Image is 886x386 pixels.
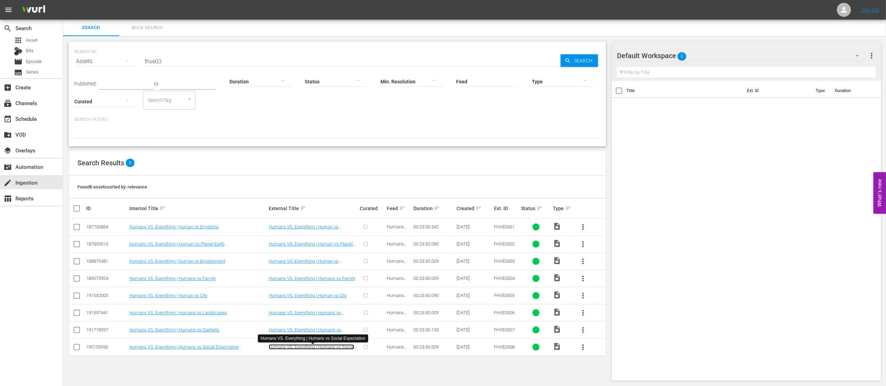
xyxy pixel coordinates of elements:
[456,327,492,332] div: [DATE]
[67,24,115,32] span: Search
[154,81,158,87] span: to
[129,241,225,247] a: Humans VS. Everything | Human Vs Planet Earth
[77,184,147,189] span: Found 8 assets sorted by: relevance
[553,204,572,213] div: Type
[413,327,454,332] div: 00:23:30.133
[399,205,405,212] span: sort
[4,194,12,203] span: Reports
[413,259,454,264] div: 00:23:30.009
[26,47,34,54] span: Bits
[413,204,454,213] div: Duration
[269,327,344,338] a: Humans VS. Everything | Humans vs Gadgets
[300,205,306,212] span: sort
[553,291,562,299] span: Video
[456,224,492,229] div: [DATE]
[387,276,407,291] span: Humans VS. Everything
[873,172,886,214] button: Open Feedback Widget
[579,309,587,317] span: more_vert
[861,7,879,13] a: Sign Out
[494,310,515,315] span: FHVE0306
[575,236,591,253] button: more_vert
[494,293,515,298] span: FHVE0305
[434,205,440,212] span: sort
[269,259,341,269] a: Humans VS. Everything | Human vs Employment
[4,163,12,171] span: Automation
[456,344,492,350] div: [DATE]
[74,51,136,71] div: Assets
[129,344,239,350] a: Humans VS. Everything | Humans vs Social Expectation
[159,205,166,212] span: sort
[86,344,127,350] div: 192155930
[387,241,407,257] span: Humans VS. Everything
[269,310,344,320] a: Humans VS. Everything | Humans vs Landscapes
[579,326,587,334] span: more_vert
[360,206,385,211] div: Curated
[4,24,12,33] span: Search
[129,310,227,315] a: Humans VS. Everything | Humans vs Landscapes
[743,81,811,101] th: Ext. ID
[86,206,127,211] div: ID
[387,259,407,274] span: Humans VS. Everything
[867,51,876,60] span: more_vert
[494,327,515,332] span: FHVE0307
[494,276,515,281] span: FHVE0304
[678,49,686,64] span: 0
[413,276,454,281] div: 00:23:30.009
[269,224,341,235] a: Humans VS. Everything | Human vs Emotions
[86,293,127,298] div: 191532005
[565,205,571,212] span: sort
[494,259,515,264] span: FHVE0303
[575,322,591,338] button: more_vert
[867,47,876,64] button: more_vert
[456,259,492,264] div: [DATE]
[579,223,587,231] span: more_vert
[14,68,22,77] span: Series
[456,310,492,315] div: [DATE]
[553,239,562,248] span: Video
[17,2,50,18] img: ans4CAIJ8jUAAAAAAAAAAAAAAAAAAAAAAAAgQb4GAAAAAAAAAAAAAAAAAAAAAAAAJMjXAAAAAAAAAAAAAAAAAAAAAAAAgAT5G...
[579,257,587,266] span: more_vert
[387,344,407,360] span: Humans VS. Everything
[811,81,831,101] th: Type
[86,224,127,229] div: 187700864
[553,308,562,316] span: Video
[553,325,562,333] span: Video
[456,241,492,247] div: [DATE]
[26,69,39,76] span: Series
[387,327,407,343] span: Humans VS. Everything
[387,310,407,326] span: Humans VS. Everything
[494,241,515,247] span: FHVE0302
[456,293,492,298] div: [DATE]
[494,224,515,229] span: FHVE0301
[575,304,591,321] button: more_vert
[4,146,12,155] span: Overlays
[413,224,454,229] div: 00:23:30.342
[86,327,127,332] div: 191718597
[579,240,587,248] span: more_vert
[494,206,519,211] div: Ext. ID
[413,293,454,298] div: 00:23:30.090
[186,96,193,102] button: Open
[475,205,482,212] span: sort
[413,241,454,247] div: 00:23:30.090
[129,224,219,229] a: Humans VS. Everything | Human vs Emotions
[831,81,873,101] th: Duration
[626,81,743,101] th: Title
[575,219,591,235] button: more_vert
[494,344,515,350] span: FHVE0308
[579,274,587,283] span: more_vert
[26,58,42,65] span: Episode
[129,327,219,332] a: Humans VS. Everything | Humans vs Gadgets
[521,204,551,213] div: Status
[579,343,587,351] span: more_vert
[261,336,365,342] div: Humans VS. Everything | Humans vs Social Expectation
[269,241,356,252] a: Humans VS. Everything | Human Vs Planet Earth
[26,37,37,44] span: Asset
[456,204,492,213] div: Created
[387,293,407,309] span: Humans VS. Everything
[561,54,598,67] button: Search
[387,224,407,240] span: Humans VS. Everything
[4,179,12,187] span: Ingestion
[575,270,591,287] button: more_vert
[553,222,562,230] span: Video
